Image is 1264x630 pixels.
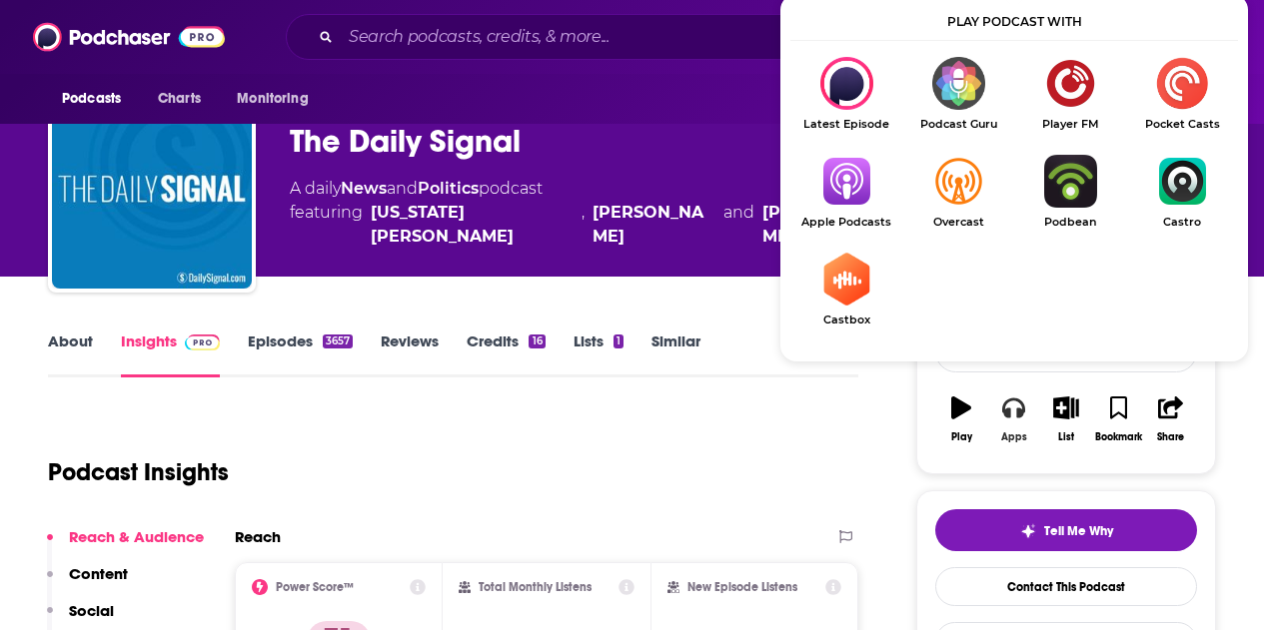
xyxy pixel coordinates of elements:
a: Episodes3657 [248,331,353,377]
a: Politics [418,179,479,198]
a: InsightsPodchaser Pro [121,331,220,377]
a: Lists1 [574,331,624,377]
a: News [341,179,387,198]
div: The Daily Signal on Latest Episode [790,57,902,131]
div: 1 [614,334,624,348]
span: Tell Me Why [1044,523,1113,539]
a: Contact This Podcast [935,567,1197,606]
button: Bookmark [1092,383,1144,455]
button: Reach & Audience [47,527,204,564]
span: Latest Episode [790,118,902,131]
a: Charts [145,80,213,118]
a: Pocket CastsPocket Casts [1126,57,1238,131]
span: Overcast [902,216,1014,229]
a: PodbeanPodbean [1014,155,1126,229]
h2: Reach [235,527,281,546]
span: Podbean [1014,216,1126,229]
img: Podchaser - Follow, Share and Rate Podcasts [33,18,225,56]
button: open menu [48,80,147,118]
a: About [48,331,93,377]
img: tell me why sparkle [1020,523,1036,539]
a: OvercastOvercast [902,155,1014,229]
a: Podcast GuruPodcast Guru [902,57,1014,131]
h2: New Episode Listens [687,580,797,594]
div: 3657 [323,334,353,348]
span: and [723,201,754,249]
div: Play podcast with [790,4,1238,41]
a: Player FMPlayer FM [1014,57,1126,131]
a: Reviews [381,331,439,377]
input: Search podcasts, credits, & more... [341,21,856,53]
div: Search podcasts, credits, & more... [286,14,1037,60]
span: , [582,201,585,249]
button: Content [47,564,128,601]
button: open menu [223,80,334,118]
button: Share [1145,383,1197,455]
a: CastroCastro [1126,155,1238,229]
span: Charts [158,85,201,113]
h2: Total Monthly Listens [479,580,592,594]
h2: Power Score™ [276,580,354,594]
img: Podchaser Pro [185,334,220,350]
span: Monitoring [237,85,308,113]
span: Apple Podcasts [790,216,902,229]
p: Social [69,601,114,620]
button: tell me why sparkleTell Me Why [935,509,1197,551]
a: Apple PodcastsApple Podcasts [790,155,902,229]
div: List [1058,431,1074,443]
div: Apps [1001,431,1027,443]
div: A daily podcast [290,177,884,249]
span: featuring [290,201,884,249]
a: CastboxCastbox [790,253,902,326]
button: Apps [987,383,1039,455]
span: Podcast Guru [902,118,1014,131]
a: Similar [651,331,700,377]
span: Pocket Casts [1126,118,1238,131]
button: List [1040,383,1092,455]
div: Play [951,431,972,443]
span: Castro [1126,216,1238,229]
img: The Daily Signal [52,89,252,289]
div: Share [1157,431,1184,443]
a: Virginia Allen [371,201,574,249]
button: Play [935,383,987,455]
h1: Podcast Insights [48,457,229,487]
p: Content [69,564,128,583]
p: Reach & Audience [69,527,204,546]
span: Podcasts [62,85,121,113]
div: Bookmark [1095,431,1142,443]
div: 16 [529,334,545,348]
span: and [387,179,418,198]
span: Player FM [1014,118,1126,131]
div: [PERSON_NAME] [762,201,885,249]
a: Credits16 [467,331,545,377]
a: Lauren Evans [593,201,715,249]
span: Castbox [790,314,902,326]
